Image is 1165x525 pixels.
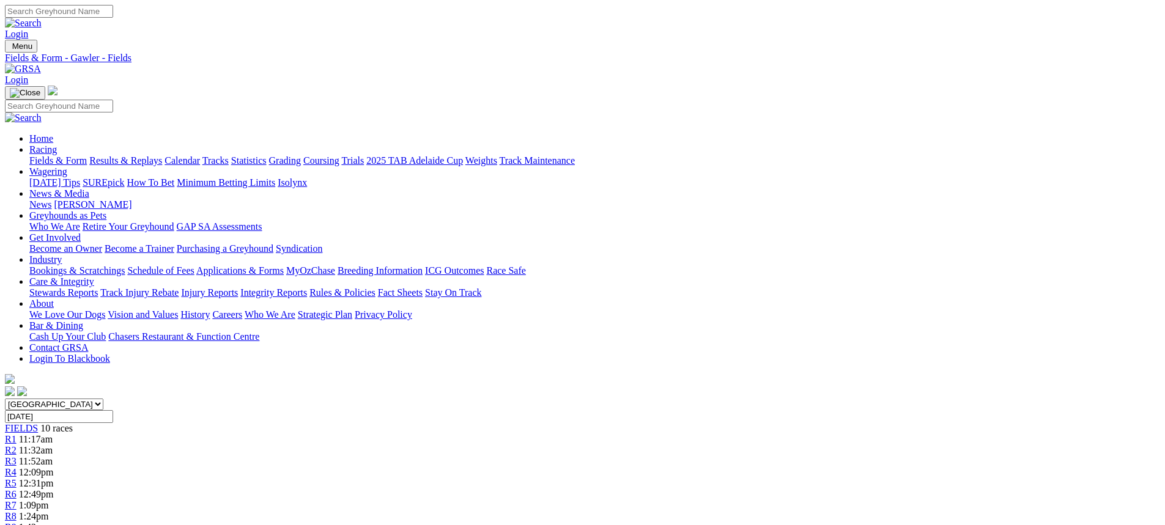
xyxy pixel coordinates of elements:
[29,155,1160,166] div: Racing
[5,18,42,29] img: Search
[240,287,307,298] a: Integrity Reports
[83,177,124,188] a: SUREpick
[29,243,1160,254] div: Get Involved
[269,155,301,166] a: Grading
[19,478,54,488] span: 12:31pm
[5,500,17,510] span: R7
[108,309,178,320] a: Vision and Values
[29,353,110,364] a: Login To Blackbook
[29,177,80,188] a: [DATE] Tips
[465,155,497,166] a: Weights
[29,342,88,353] a: Contact GRSA
[5,456,17,466] a: R3
[127,265,194,276] a: Schedule of Fees
[355,309,412,320] a: Privacy Policy
[29,287,98,298] a: Stewards Reports
[303,155,339,166] a: Coursing
[29,331,1160,342] div: Bar & Dining
[5,467,17,477] a: R4
[196,265,284,276] a: Applications & Forms
[341,155,364,166] a: Trials
[309,287,375,298] a: Rules & Policies
[29,320,83,331] a: Bar & Dining
[29,199,51,210] a: News
[29,309,1160,320] div: About
[5,75,28,85] a: Login
[108,331,259,342] a: Chasers Restaurant & Function Centre
[278,177,307,188] a: Isolynx
[5,112,42,123] img: Search
[181,287,238,298] a: Injury Reports
[245,309,295,320] a: Who We Are
[29,287,1160,298] div: Care & Integrity
[5,445,17,455] a: R2
[5,53,1160,64] a: Fields & Form - Gawler - Fields
[5,489,17,499] a: R6
[19,511,49,521] span: 1:24pm
[231,155,267,166] a: Statistics
[40,423,73,433] span: 10 races
[29,177,1160,188] div: Wagering
[19,467,54,477] span: 12:09pm
[29,199,1160,210] div: News & Media
[29,144,57,155] a: Racing
[5,511,17,521] a: R8
[5,410,113,423] input: Select date
[105,243,174,254] a: Become a Trainer
[338,265,423,276] a: Breeding Information
[5,100,113,112] input: Search
[29,221,80,232] a: Who We Are
[5,29,28,39] a: Login
[83,221,174,232] a: Retire Your Greyhound
[12,42,32,51] span: Menu
[29,232,81,243] a: Get Involved
[29,155,87,166] a: Fields & Form
[19,445,53,455] span: 11:32am
[19,500,49,510] span: 1:09pm
[89,155,162,166] a: Results & Replays
[5,86,45,100] button: Toggle navigation
[177,243,273,254] a: Purchasing a Greyhound
[5,434,17,444] a: R1
[29,265,125,276] a: Bookings & Scratchings
[500,155,575,166] a: Track Maintenance
[5,423,38,433] a: FIELDS
[29,210,106,221] a: Greyhounds as Pets
[29,298,54,309] a: About
[19,489,54,499] span: 12:49pm
[5,40,37,53] button: Toggle navigation
[5,374,15,384] img: logo-grsa-white.png
[5,64,41,75] img: GRSA
[29,309,105,320] a: We Love Our Dogs
[48,86,57,95] img: logo-grsa-white.png
[54,199,131,210] a: [PERSON_NAME]
[202,155,229,166] a: Tracks
[180,309,210,320] a: History
[177,221,262,232] a: GAP SA Assessments
[29,254,62,265] a: Industry
[29,276,94,287] a: Care & Integrity
[17,386,27,396] img: twitter.svg
[29,243,102,254] a: Become an Owner
[5,5,113,18] input: Search
[286,265,335,276] a: MyOzChase
[5,478,17,488] a: R5
[177,177,275,188] a: Minimum Betting Limits
[29,166,67,177] a: Wagering
[378,287,423,298] a: Fact Sheets
[276,243,322,254] a: Syndication
[425,287,481,298] a: Stay On Track
[165,155,200,166] a: Calendar
[29,265,1160,276] div: Industry
[29,133,53,144] a: Home
[5,386,15,396] img: facebook.svg
[127,177,175,188] a: How To Bet
[366,155,463,166] a: 2025 TAB Adelaide Cup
